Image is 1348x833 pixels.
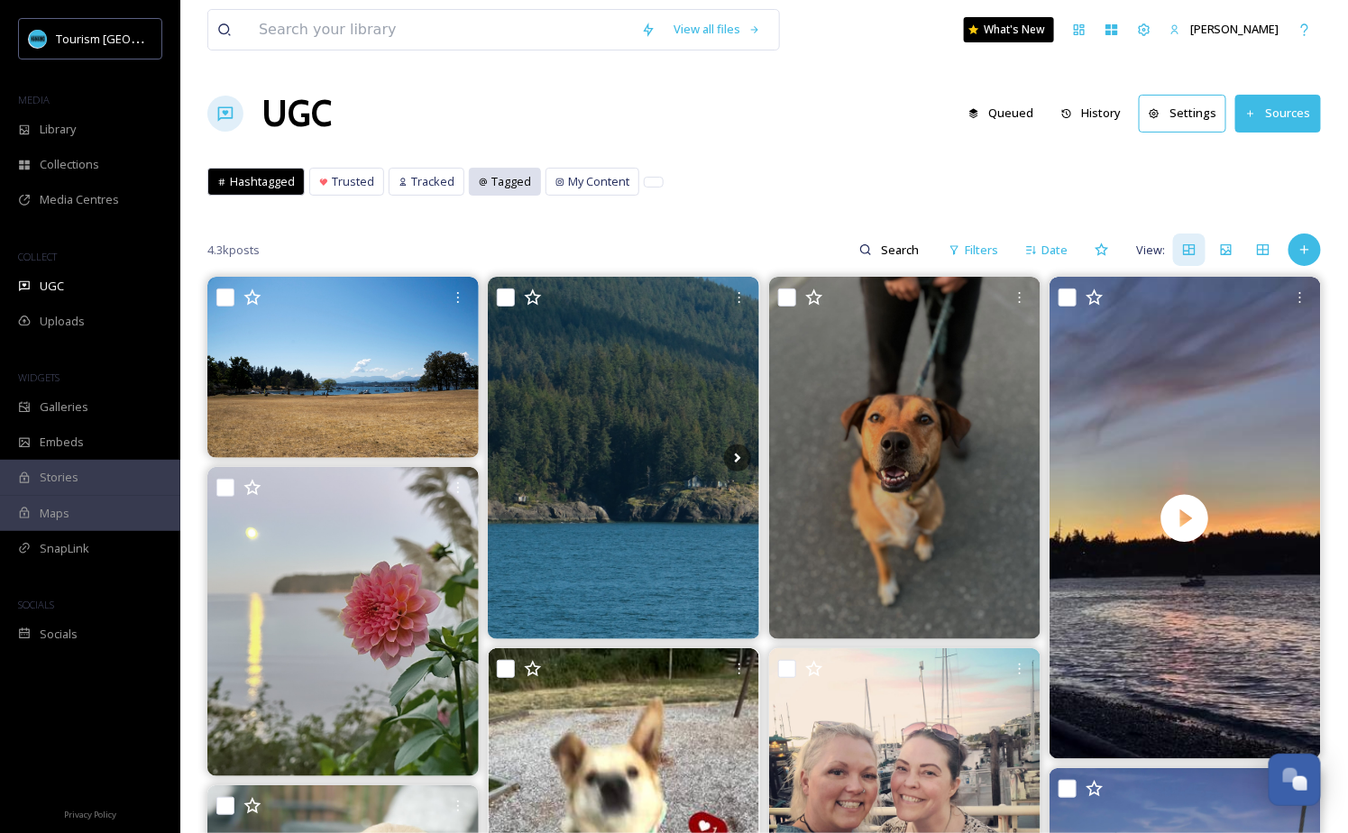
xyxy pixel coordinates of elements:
span: COLLECT [18,250,57,263]
video: summer sunsets ❤️ #nanaimo [1050,277,1321,759]
span: Trusted [332,173,374,190]
img: This is Rosa! She is a 4 year old mutt and she is so sweet she was so happy to meet us, and came ... [769,277,1041,638]
a: History [1052,96,1140,131]
img: Taking the ferry across lovely blue waters on the Strait of Georgia to Nanaimo ⛴️🌊 [488,277,759,638]
button: History [1052,96,1131,131]
span: Tagged [491,173,531,190]
button: Settings [1139,95,1226,132]
span: Library [40,121,76,138]
span: Privacy Policy [64,809,116,820]
span: Collections [40,156,99,173]
a: What's New [964,17,1054,42]
img: thumbnail [1050,277,1321,759]
img: Only 2 more sleeps until our annual show. 🌸 Join us at countryclubcentre in Nanaimo this weekend.... [207,467,479,776]
span: SnapLink [40,540,89,557]
a: Settings [1139,95,1235,132]
span: MEDIA [18,93,50,106]
span: 4.3k posts [207,242,260,259]
button: Open Chat [1269,754,1321,806]
span: Maps [40,505,69,522]
span: Tracked [411,173,454,190]
a: [PERSON_NAME] [1160,12,1288,47]
span: Socials [40,626,78,643]
img: Summer views of Saysutshun (Newcastle Island Marine Park, provincial park)... . . . . . #nanaimo ... [207,277,479,458]
span: Stories [40,469,78,486]
input: Search [872,232,931,268]
a: View all files [665,12,770,47]
img: tourism_nanaimo_logo.jpeg [29,30,47,48]
span: UGC [40,278,64,295]
span: Embeds [40,434,84,451]
span: Date [1041,242,1068,259]
a: Queued [959,96,1052,131]
span: SOCIALS [18,598,54,611]
a: UGC [261,87,332,141]
span: Media Centres [40,191,119,208]
span: Galleries [40,398,88,416]
button: Sources [1235,95,1321,132]
span: My Content [568,173,629,190]
span: Hashtagged [230,173,295,190]
a: Privacy Policy [64,802,116,824]
span: View: [1136,242,1165,259]
span: [PERSON_NAME] [1190,21,1279,37]
span: WIDGETS [18,371,60,384]
input: Search your library [250,10,632,50]
span: Filters [965,242,998,259]
span: Tourism [GEOGRAPHIC_DATA] [56,30,217,47]
button: Queued [959,96,1043,131]
span: Uploads [40,313,85,330]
